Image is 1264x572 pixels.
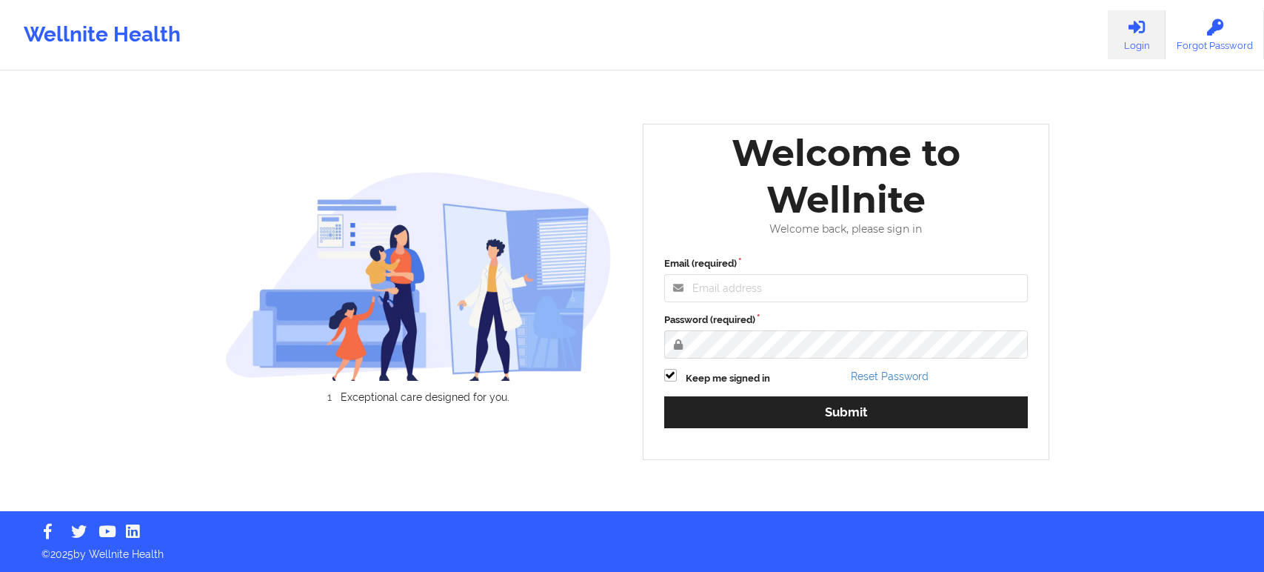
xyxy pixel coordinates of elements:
[1166,10,1264,59] a: Forgot Password
[851,370,929,382] a: Reset Password
[664,256,1029,271] label: Email (required)
[654,130,1039,223] div: Welcome to Wellnite
[238,391,612,403] li: Exceptional care designed for you.
[664,274,1029,302] input: Email address
[1108,10,1166,59] a: Login
[664,396,1029,428] button: Submit
[31,536,1233,562] p: © 2025 by Wellnite Health
[654,223,1039,236] div: Welcome back, please sign in
[225,171,612,381] img: wellnite-auth-hero_200.c722682e.png
[686,371,770,386] label: Keep me signed in
[664,313,1029,327] label: Password (required)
